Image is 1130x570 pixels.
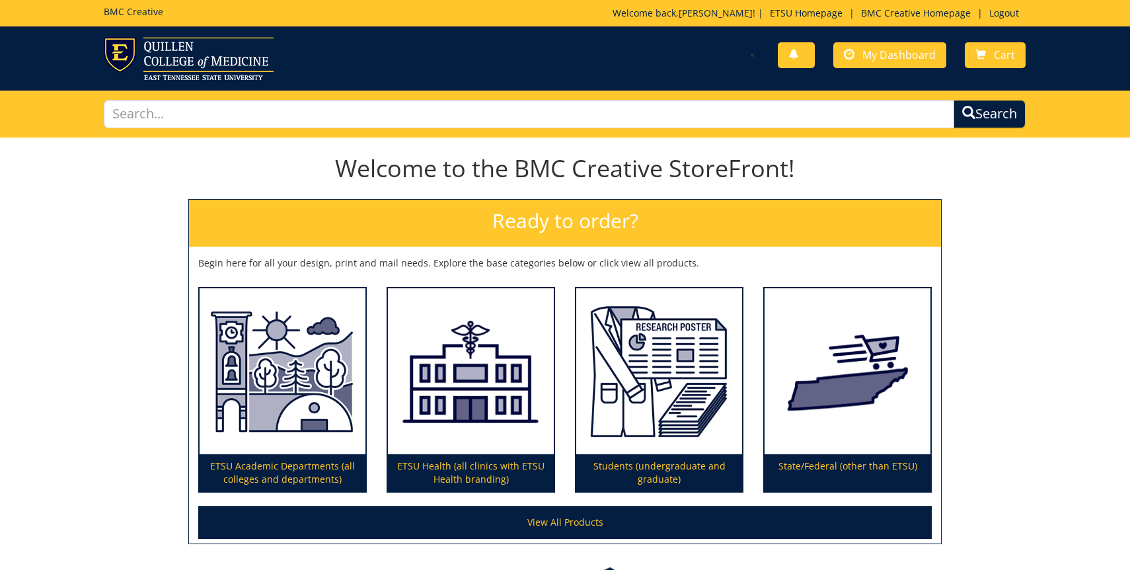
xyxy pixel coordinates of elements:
a: BMC Creative Homepage [854,7,977,19]
p: Welcome back, ! | | | [613,7,1026,20]
a: State/Federal (other than ETSU) [765,288,930,492]
a: My Dashboard [833,42,946,68]
img: ETSU Health (all clinics with ETSU Health branding) [388,288,554,455]
a: [PERSON_NAME] [679,7,753,19]
img: State/Federal (other than ETSU) [765,288,930,455]
p: State/Federal (other than ETSU) [765,454,930,491]
input: Search... [104,100,954,128]
a: Students (undergraduate and graduate) [576,288,742,492]
h2: Ready to order? [189,200,941,247]
a: Logout [983,7,1026,19]
p: Students (undergraduate and graduate) [576,454,742,491]
a: View All Products [198,506,932,539]
p: ETSU Academic Departments (all colleges and departments) [200,454,365,491]
span: Cart [994,48,1015,62]
img: ETSU Academic Departments (all colleges and departments) [200,288,365,455]
p: ETSU Health (all clinics with ETSU Health branding) [388,454,554,491]
a: ETSU Homepage [763,7,849,19]
h1: Welcome to the BMC Creative StoreFront! [188,155,942,182]
p: Begin here for all your design, print and mail needs. Explore the base categories below or click ... [198,257,932,270]
a: ETSU Academic Departments (all colleges and departments) [200,288,365,492]
span: My Dashboard [862,48,936,62]
h5: BMC Creative [104,7,163,17]
img: Students (undergraduate and graduate) [576,288,742,455]
a: ETSU Health (all clinics with ETSU Health branding) [388,288,554,492]
button: Search [954,100,1026,128]
a: Cart [965,42,1026,68]
img: ETSU logo [104,37,274,80]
